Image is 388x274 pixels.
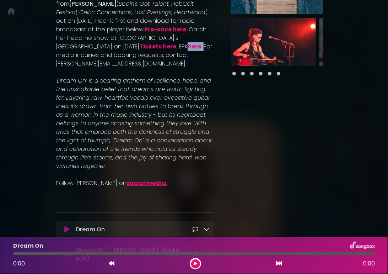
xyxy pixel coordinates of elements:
a: Tickets here [139,42,176,51]
img: 078ND394RYaCmygZEwln [231,18,316,66]
p: Dream On [13,242,43,250]
p: Follow [PERSON_NAME] on [56,179,214,188]
a: here [188,42,201,51]
a: social media. [126,179,167,187]
img: songbox-logo-white.png [350,241,375,251]
a: Pre-save here [144,25,186,33]
em: 'Dream On’ is a soaring anthem of resilience, hope, and the unshakable belief that dreams are wor... [56,77,213,170]
p: Dream On [76,225,105,234]
span: 0:00 [363,259,375,268]
span: 0:00 [13,259,25,268]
